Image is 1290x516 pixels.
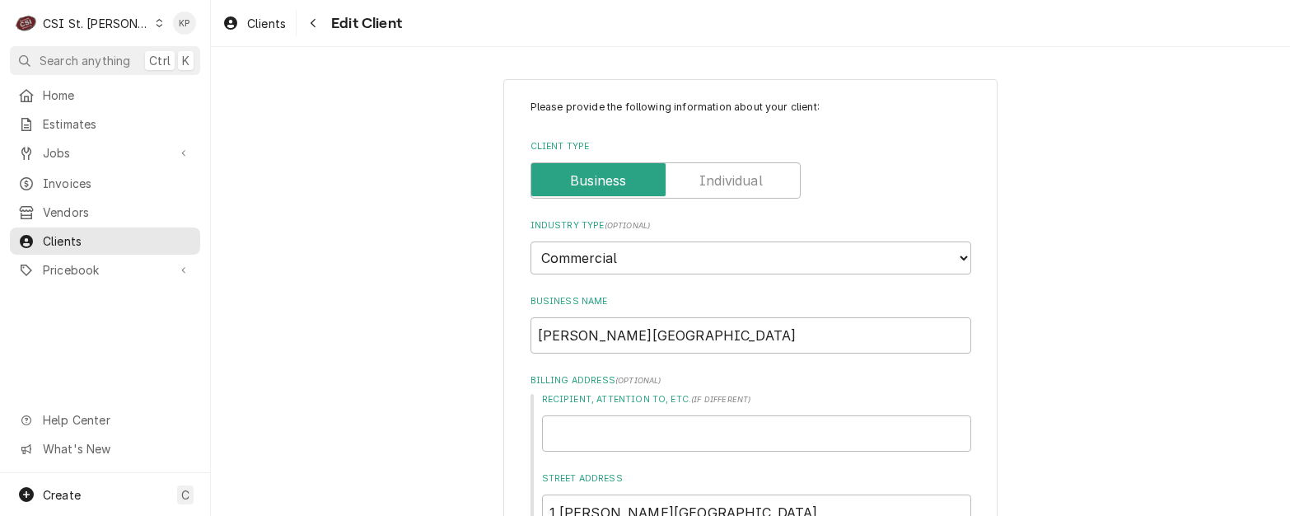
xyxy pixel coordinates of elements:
a: Clients [216,10,292,37]
span: Search anything [40,52,130,69]
span: C [181,486,189,504]
div: Industry Type [530,219,971,274]
span: ( if different ) [691,395,750,404]
a: Invoices [10,170,200,197]
a: Go to Jobs [10,139,200,167]
label: Billing Address [530,374,971,387]
span: ( optional ) [615,376,661,385]
span: ( optional ) [605,221,651,230]
span: Help Center [43,411,190,429]
button: Navigate back [300,10,326,36]
div: KP [173,12,196,35]
div: C [15,12,38,35]
label: Street Address [542,472,971,486]
a: Go to What's New [10,435,200,462]
span: Invoices [43,175,192,192]
span: Create [43,488,81,502]
div: CSI St. [PERSON_NAME] [43,15,150,32]
label: Recipient, Attention To, etc. [542,393,971,406]
a: Estimates [10,110,200,138]
a: Clients [10,228,200,255]
div: Business Name [530,295,971,354]
span: Home [43,87,192,104]
label: Business Name [530,295,971,308]
span: Clients [247,15,286,32]
span: Vendors [43,204,192,221]
span: Ctrl [149,52,171,69]
button: Search anythingCtrlK [10,46,200,75]
div: CSI St. Louis's Avatar [15,12,38,35]
p: Please provide the following information about your client: [530,100,971,115]
label: Client Type [530,140,971,153]
a: Go to Pricebook [10,256,200,284]
span: Pricebook [43,261,167,279]
div: Client Type [530,140,971,199]
span: Clients [43,232,192,250]
span: Edit Client [326,12,402,35]
a: Home [10,82,200,109]
span: Jobs [43,144,167,162]
label: Industry Type [530,219,971,232]
span: What's New [43,440,190,457]
div: Kym Parson's Avatar [173,12,196,35]
span: K [182,52,189,69]
div: Recipient, Attention To, etc. [542,393,971,452]
a: Go to Help Center [10,406,200,434]
a: Vendors [10,199,200,226]
span: Estimates [43,115,192,133]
